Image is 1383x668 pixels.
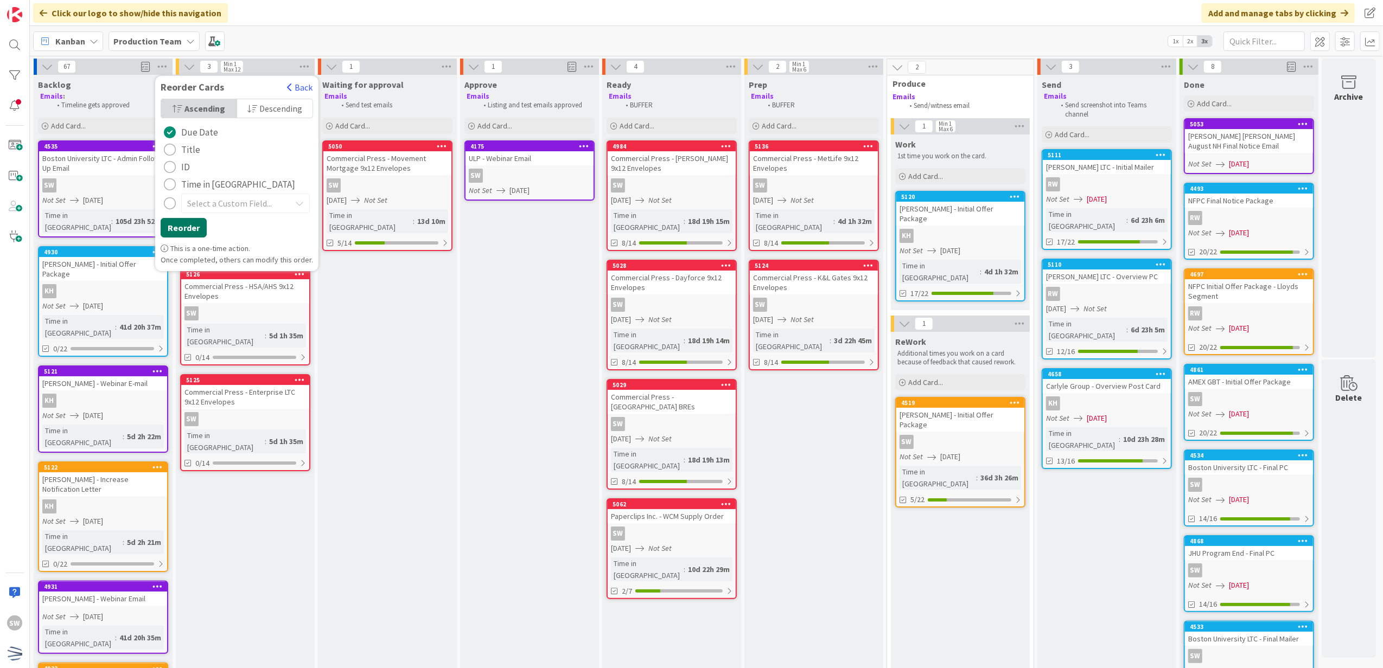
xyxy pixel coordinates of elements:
[750,142,878,151] div: 5136
[469,169,483,183] div: SW
[753,329,830,352] div: Time in [GEOGRAPHIC_DATA]
[327,195,347,206] span: [DATE]
[1084,304,1107,313] i: Not Set
[607,379,737,490] a: 5029Commercial Press - [GEOGRAPHIC_DATA] BREsSW[DATE]Not SetTime in [GEOGRAPHIC_DATA]:18d 19h 13m...
[44,464,167,471] div: 5122
[607,260,737,370] a: 5028Commercial Press - Dayforce 9x12 EnvelopesSW[DATE]Not SetTime in [GEOGRAPHIC_DATA]:18d 19h 14...
[83,195,103,206] span: [DATE]
[1126,324,1128,336] span: :
[791,314,814,324] i: Not Set
[980,266,982,278] span: :
[613,143,736,150] div: 4984
[608,178,736,192] div: SW
[613,262,736,269] div: 5028
[762,121,796,131] span: Add Card...
[39,499,167,513] div: KH
[111,215,113,227] span: :
[1188,409,1212,419] i: Not Set
[1046,318,1126,342] div: Time in [GEOGRAPHIC_DATA]
[1188,228,1212,237] i: Not Set
[750,261,878,294] div: 5124Commercial Press - K&L Gates 9x12 Envelopes
[684,215,685,227] span: :
[115,321,117,333] span: :
[1184,268,1314,355] a: 4697NFPC Initial Offer Package - Lloyds SegmentRWNot Set[DATE]20/22
[42,284,56,298] div: KH
[1046,287,1060,301] div: RW
[42,315,115,339] div: Time in [GEOGRAPHIC_DATA]
[83,300,103,312] span: [DATE]
[900,229,914,243] div: KH
[750,142,878,175] div: 5136Commercial Press - MetLife 9x12 Envelopes
[1197,99,1232,108] span: Add Card...
[42,178,56,192] div: SW
[327,209,413,233] div: Time in [GEOGRAPHIC_DATA]
[1185,306,1313,320] div: RW
[39,367,167,390] div: 5121[PERSON_NAME] - Webinar E-mail
[1229,158,1249,170] span: [DATE]
[415,215,448,227] div: 13d 10m
[1048,261,1171,268] div: 5110
[830,335,831,346] span: :
[1185,184,1313,208] div: 4493NFPC Final Notice Package
[181,306,309,320] div: SW
[1185,279,1313,303] div: NFPC Initial Offer Package - Lloyds Segment
[900,452,923,461] i: Not Set
[749,140,879,251] a: 5136Commercial Press - MetLife 9x12 EnvelopesSW[DATE]Not SetTime in [GEOGRAPHIC_DATA]:4d 1h 32m8/14
[1046,413,1069,423] i: Not Set
[1199,246,1217,258] span: 20/22
[1184,364,1314,441] a: 4861AMEX GBT - Initial Offer PackageSWNot Set[DATE]20/22
[195,458,209,469] span: 0/14
[978,472,1021,484] div: 36d 3h 26m
[1185,365,1313,389] div: 4861AMEX GBT - Initial Offer Package
[1043,379,1171,393] div: Carlyle Group - Overview Post Card
[1087,413,1107,424] span: [DATE]
[38,461,168,572] a: 5122[PERSON_NAME] - Increase Notification LetterKHNot Set[DATE]Time in [GEOGRAPHIC_DATA]:5d 2h 21...
[896,202,1024,226] div: [PERSON_NAME] - Initial Offer Package
[1185,194,1313,208] div: NFPC Final Notice Package
[83,410,103,421] span: [DATE]
[976,472,978,484] span: :
[1046,194,1069,204] i: Not Set
[44,248,167,256] div: 4930
[1188,392,1202,406] div: SW
[1185,478,1313,492] div: SW
[1042,259,1172,359] a: 5110[PERSON_NAME] LTC - Overview PCRW[DATE]Not SetTime in [GEOGRAPHIC_DATA]:6d 23h 5m12/16
[51,121,86,131] span: Add Card...
[477,121,512,131] span: Add Card...
[611,314,631,325] span: [DATE]
[1185,460,1313,474] div: Boston University LTC - Final PC
[39,463,167,496] div: 5122[PERSON_NAME] - Increase Notification Letter
[181,375,309,409] div: 5125Commercial Press - Enterprise LTC 9x12 Envelopes
[1185,392,1313,406] div: SW
[608,261,736,271] div: 5028
[1229,227,1249,239] span: [DATE]
[1087,194,1107,205] span: [DATE]
[469,185,492,195] i: Not Set
[1184,183,1314,260] a: 4493NFPC Final Notice PackageRWNot Set[DATE]20/22
[1188,211,1202,225] div: RW
[896,408,1024,432] div: [PERSON_NAME] - Initial Offer Package
[161,141,203,158] button: Title
[42,394,56,408] div: KH
[181,279,309,303] div: Commercial Press - HSA/AHS 9x12 Envelopes
[611,178,625,192] div: SW
[42,209,111,233] div: Time in [GEOGRAPHIC_DATA]
[1229,408,1249,420] span: [DATE]
[764,237,778,249] span: 8/14
[184,324,265,348] div: Time in [GEOGRAPHIC_DATA]
[1199,427,1217,439] span: 20/22
[42,301,66,311] i: Not Set
[259,100,302,117] span: Descending
[155,82,230,93] span: Reorder Cards
[161,254,313,266] p: Once completed, others can modify this order.
[750,298,878,312] div: SW
[39,394,167,408] div: KH
[322,140,452,251] a: 5050Commercial Press - Movement Mortgage 9x12 EnvelopesSW[DATE]Not SetTime in [GEOGRAPHIC_DATA]:1...
[42,499,56,513] div: KH
[39,142,167,175] div: 4535Boston University LTC - Admin Follow-Up Email
[1185,269,1313,279] div: 4697
[1185,119,1313,153] div: 5053[PERSON_NAME] [PERSON_NAME] August NH Final Notice Email
[895,191,1025,301] a: 5120[PERSON_NAME] - Initial Offer PackageKHNot Set[DATE]Time in [GEOGRAPHIC_DATA]:4d 1h 32m17/22
[831,335,875,346] div: 3d 22h 45m
[940,451,960,463] span: [DATE]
